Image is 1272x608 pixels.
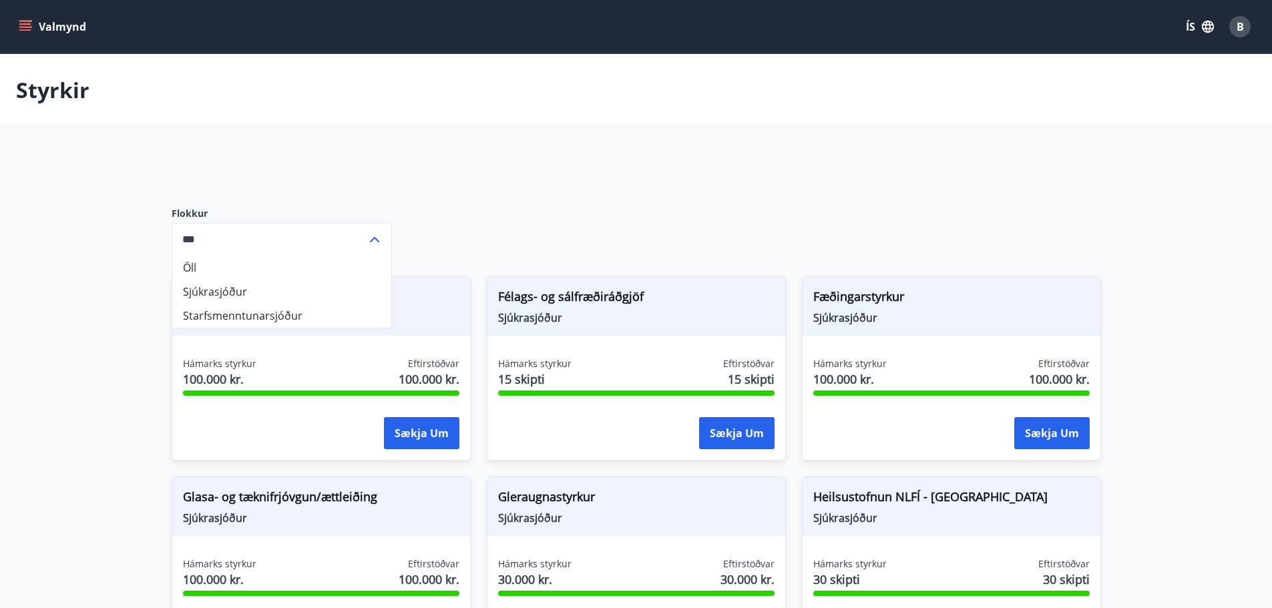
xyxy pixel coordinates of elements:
span: 15 skipti [728,370,775,388]
span: 30 skipti [1043,571,1090,588]
span: Félags- og sálfræðiráðgjöf [498,288,775,310]
p: Styrkir [16,75,89,105]
span: Eftirstöðvar [408,557,459,571]
span: 30 skipti [813,571,887,588]
span: 100.000 kr. [399,370,459,388]
label: Flokkur [172,207,392,220]
span: Hámarks styrkur [183,357,256,370]
span: Hámarks styrkur [498,357,572,370]
span: Eftirstöðvar [1038,557,1090,571]
span: Sjúkrasjóður [498,310,775,325]
span: Sjúkrasjóður [183,511,459,525]
span: Fæðingarstyrkur [813,288,1090,310]
span: Sjúkrasjóður [813,310,1090,325]
button: menu [16,15,91,39]
button: Sækja um [384,417,459,449]
span: Sjúkrasjóður [813,511,1090,525]
span: Hámarks styrkur [813,557,887,571]
span: 30.000 kr. [720,571,775,588]
li: Öll [172,256,391,280]
button: ÍS [1179,15,1221,39]
span: Gleraugnastyrkur [498,488,775,511]
span: Eftirstöðvar [408,357,459,370]
li: Sjúkrasjóður [172,280,391,304]
button: Sækja um [1014,417,1090,449]
span: Hámarks styrkur [813,357,887,370]
span: 15 skipti [498,370,572,388]
span: 100.000 kr. [813,370,887,388]
span: 100.000 kr. [183,571,256,588]
button: Sækja um [699,417,775,449]
span: Hámarks styrkur [183,557,256,571]
span: 30.000 kr. [498,571,572,588]
span: Eftirstöðvar [1038,357,1090,370]
span: Eftirstöðvar [723,357,775,370]
button: B [1224,11,1256,43]
span: 100.000 kr. [399,571,459,588]
span: Glasa- og tæknifrjóvgun/ættleiðing [183,488,459,511]
span: Heilsustofnun NLFÍ - [GEOGRAPHIC_DATA] [813,488,1090,511]
li: Starfsmenntunarsjóður [172,304,391,328]
span: Eftirstöðvar [723,557,775,571]
span: 100.000 kr. [1029,370,1090,388]
span: B [1237,19,1244,34]
span: Sjúkrasjóður [498,511,775,525]
span: 100.000 kr. [183,370,256,388]
span: Hámarks styrkur [498,557,572,571]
